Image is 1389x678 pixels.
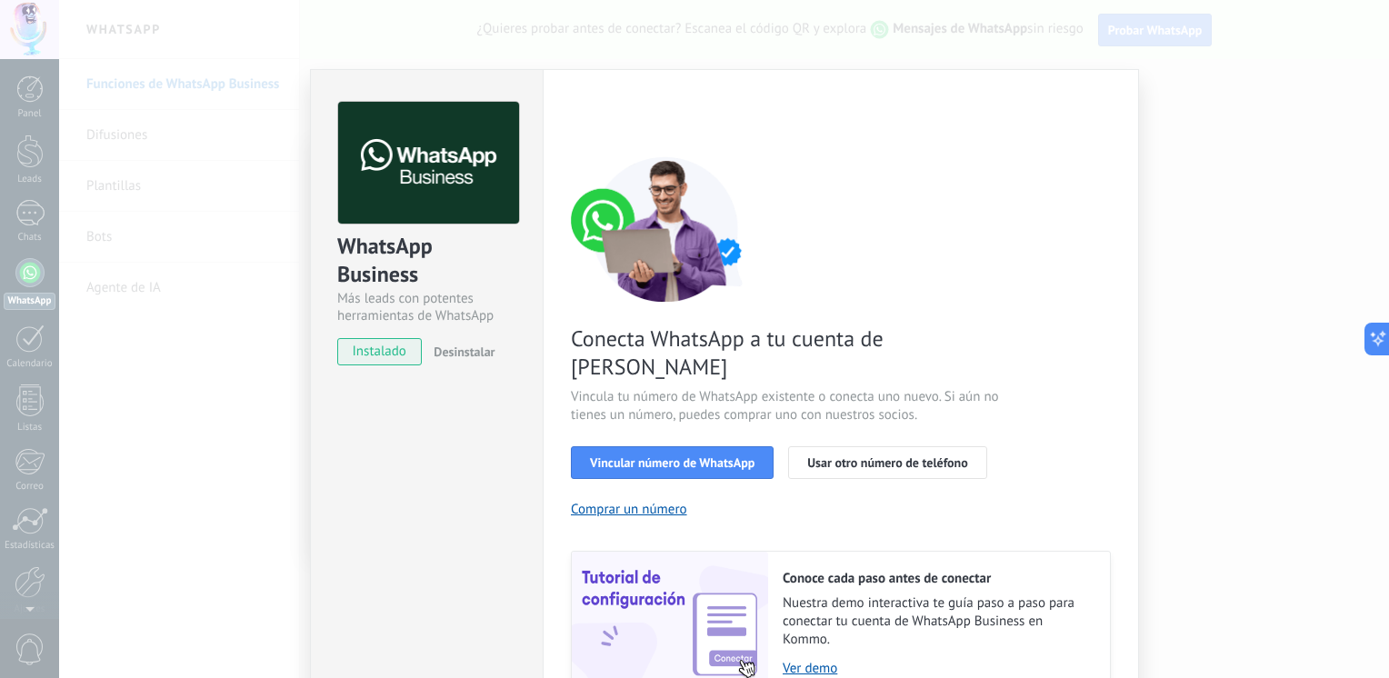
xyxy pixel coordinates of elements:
span: instalado [338,338,421,365]
a: Ver demo [783,660,1092,677]
button: Usar otro número de teléfono [788,446,986,479]
img: connect number [571,156,762,302]
h2: Conoce cada paso antes de conectar [783,570,1092,587]
button: Vincular número de WhatsApp [571,446,774,479]
span: Desinstalar [434,344,495,360]
button: Comprar un número [571,501,687,518]
span: Nuestra demo interactiva te guía paso a paso para conectar tu cuenta de WhatsApp Business en Kommo. [783,594,1092,649]
span: Usar otro número de teléfono [807,456,967,469]
div: Más leads con potentes herramientas de WhatsApp [337,290,516,324]
span: Vincula tu número de WhatsApp existente o conecta uno nuevo. Si aún no tienes un número, puedes c... [571,388,1004,424]
span: Conecta WhatsApp a tu cuenta de [PERSON_NAME] [571,324,1004,381]
img: logo_main.png [338,102,519,224]
span: Vincular número de WhatsApp [590,456,754,469]
button: Desinstalar [426,338,495,365]
div: WhatsApp Business [337,232,516,290]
